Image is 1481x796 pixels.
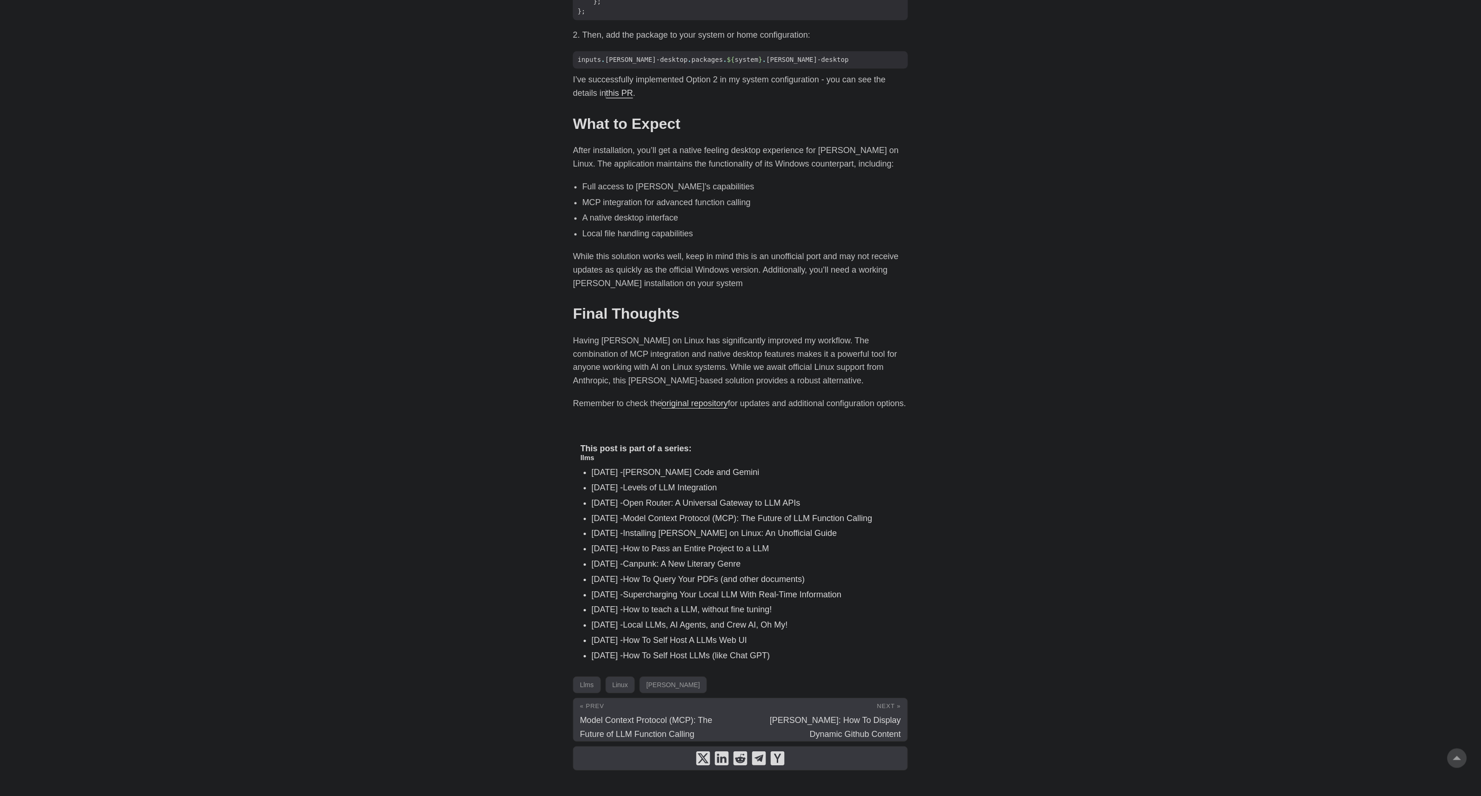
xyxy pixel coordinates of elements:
h2: Final Thoughts [573,305,908,322]
p: After installation, you’ll get a native feeling desktop experience for [PERSON_NAME] on Linux. Th... [573,144,908,171]
a: share Installing Claude Desktop on Linux: An Unofficial Guide on linkedin [715,751,729,765]
li: [DATE] - [592,512,901,525]
span: ${ [727,56,735,63]
span: Next » [877,702,901,709]
a: Canpunk: A New Literary Genre [623,559,741,569]
a: How To Query Your PDFs (and other documents) [623,575,805,584]
li: [DATE] - [592,466,901,479]
span: . [688,56,692,63]
p: While this solution works well, keep in mind this is an unofficial port and may not receive updat... [573,250,908,290]
span: « Prev [580,702,604,709]
a: original repository [662,399,728,408]
a: [PERSON_NAME] [640,676,707,693]
span: inputs [578,56,601,63]
span: system [735,56,759,63]
a: Installing [PERSON_NAME] on Linux: An Unofficial Guide [623,528,837,538]
a: share Installing Claude Desktop on Linux: An Unofficial Guide on telegram [752,751,766,765]
a: this PR [606,88,633,98]
a: « Prev Model Context Protocol (MCP): The Future of LLM Function Calling [574,698,740,741]
a: share Installing Claude Desktop on Linux: An Unofficial Guide on reddit [734,751,747,765]
li: [DATE] - [592,496,901,510]
span: Model Context Protocol (MCP): The Future of LLM Function Calling [580,716,713,739]
li: A native desktop interface [582,211,908,225]
li: [DATE] - [592,557,901,571]
a: go to top [1448,749,1467,768]
p: Remember to check the for updates and additional configuration options. [573,397,908,410]
a: How To Self Host A LLMs Web UI [623,635,747,645]
a: How to teach a LLM, without fine tuning! [623,605,772,614]
a: Levels of LLM Integration [623,483,717,492]
a: How to Pass an Entire Project to a LLM [623,544,769,553]
li: [DATE] - [592,603,901,616]
p: I’ve successfully implemented Option 2 in my system configuration - you can see the details in . [573,73,908,100]
li: [DATE] - [592,649,901,662]
p: Having [PERSON_NAME] on Linux has significantly improved my workflow. The combination of MCP inte... [573,334,908,388]
span: }; [578,7,586,15]
a: Llms [573,676,601,693]
h4: This post is part of a series: [580,444,901,454]
li: Full access to [PERSON_NAME]’s capabilities [582,180,908,194]
a: Supercharging Your Local LLM With Real-Time Information [623,590,842,599]
a: llms [580,454,594,462]
li: Then, add the package to your system or home configuration: [582,28,908,42]
li: [DATE] - [592,588,901,602]
a: Linux [606,676,635,693]
h2: What to Expect [573,115,908,133]
li: [DATE] - [592,573,901,586]
a: Local LLMs, AI Agents, and Crew AI, Oh My! [623,620,788,629]
li: [DATE] - [592,634,901,647]
span: [PERSON_NAME]-desktop [767,56,849,63]
span: packages [692,56,723,63]
a: share Installing Claude Desktop on Linux: An Unofficial Guide on ycombinator [771,751,785,765]
span: [PERSON_NAME]-desktop [605,56,687,63]
li: [DATE] - [592,618,901,632]
span: } [759,56,762,63]
a: Open Router: A Universal Gateway to LLM APIs [623,498,801,508]
a: How To Self Host LLMs (like Chat GPT) [623,651,770,660]
li: [DATE] - [592,481,901,495]
span: . [723,56,727,63]
a: share Installing Claude Desktop on Linux: An Unofficial Guide on x [696,751,710,765]
li: [DATE] - [592,542,901,555]
a: Next » [PERSON_NAME]: How To Display Dynamic Github Content [740,698,907,741]
span: [PERSON_NAME]: How To Display Dynamic Github Content [770,716,901,739]
span: . [762,56,766,63]
span: . [601,56,605,63]
a: Model Context Protocol (MCP): The Future of LLM Function Calling [623,514,873,523]
li: [DATE] - [592,527,901,540]
li: Local file handling capabilities [582,227,908,241]
li: MCP integration for advanced function calling [582,196,908,209]
a: [PERSON_NAME] Code and Gemini [623,468,760,477]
